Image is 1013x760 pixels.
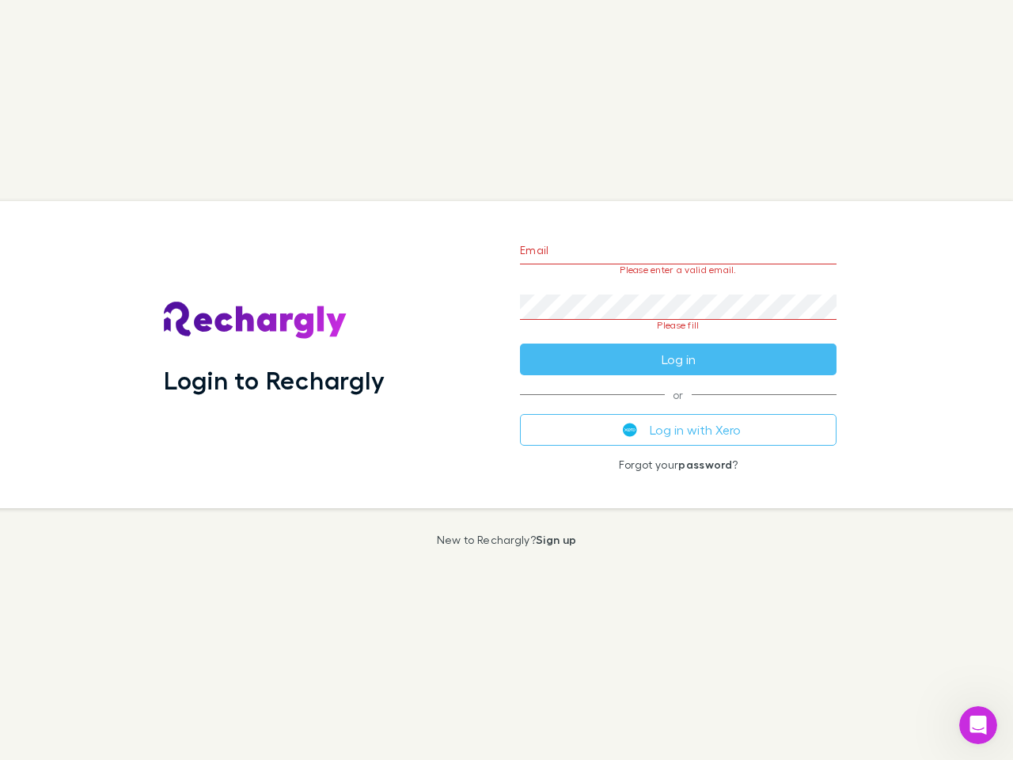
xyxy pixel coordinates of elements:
[520,344,837,375] button: Log in
[520,264,837,275] p: Please enter a valid email.
[623,423,637,437] img: Xero's logo
[164,302,347,340] img: Rechargly's Logo
[959,706,997,744] iframe: Intercom live chat
[520,320,837,331] p: Please fill
[437,534,577,546] p: New to Rechargly?
[520,394,837,395] span: or
[536,533,576,546] a: Sign up
[520,414,837,446] button: Log in with Xero
[678,458,732,471] a: password
[520,458,837,471] p: Forgot your ?
[164,365,385,395] h1: Login to Rechargly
